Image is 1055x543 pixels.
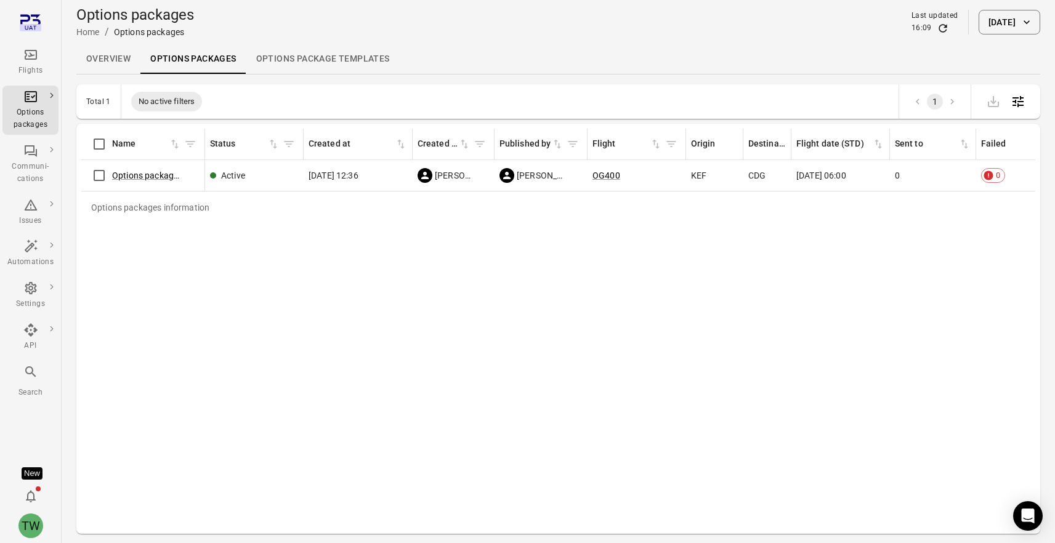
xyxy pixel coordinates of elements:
[210,137,280,151] div: Sort by status in ascending order
[86,97,111,106] div: Total 1
[796,137,872,151] div: Flight date (STD)
[2,277,59,314] a: Settings
[7,215,54,227] div: Issues
[592,137,662,151] span: Flight
[748,169,766,182] span: CDG
[912,10,958,22] div: Last updated
[418,137,471,151] div: Sort by created by in ascending order
[895,137,958,151] div: Sent to
[927,94,943,110] button: page 1
[992,169,1004,182] span: 0
[592,171,620,180] a: OG400
[112,171,242,180] a: Options package OG400 ([DATE])
[499,137,551,151] div: Published by
[517,169,565,182] span: [PERSON_NAME]
[246,44,400,74] a: Options package Templates
[221,169,245,182] div: Active
[691,169,706,182] span: KEF
[76,27,100,37] a: Home
[280,135,298,153] button: Filter by status
[796,137,884,151] div: Sort by flight date (STD) in ascending order
[499,137,564,151] div: Sort by published by in ascending order
[76,5,194,25] h1: Options packages
[895,137,971,151] div: Sort by sent to in ascending order
[112,137,181,151] div: Sort by name in ascending order
[912,22,932,34] div: 16:09
[309,137,407,151] span: Created at
[981,95,1006,107] span: Please make a selection to export
[895,137,971,151] span: Sent to
[7,107,54,131] div: Options packages
[81,191,219,223] div: Options packages information
[7,298,54,310] div: Settings
[435,169,472,182] span: [PERSON_NAME]
[14,509,48,543] button: Tony Wang
[592,137,662,151] div: Sort by flight date (STD) in ascending order
[499,137,564,151] span: Published by
[2,86,59,135] a: Options packages
[895,169,900,182] span: 0
[2,194,59,231] a: Issues
[2,44,59,81] a: Flights
[471,135,489,153] button: Filter by created by
[592,137,650,151] div: Flight
[210,137,267,151] div: Status
[979,10,1040,34] button: [DATE]
[981,137,1045,151] div: Failed
[7,161,54,185] div: Communi-cations
[7,256,54,268] div: Automations
[114,26,184,38] div: Options packages
[1013,501,1043,531] div: Open Intercom Messenger
[662,135,681,153] button: Filter by flight
[76,44,140,74] a: Overview
[691,137,738,151] div: Origin
[418,137,471,151] span: Created by
[937,22,949,34] button: Refresh data
[2,235,59,272] a: Automations
[564,135,582,153] button: Filter by published by
[7,387,54,399] div: Search
[131,95,203,108] span: No active filters
[76,25,194,39] nav: Breadcrumbs
[909,94,961,110] nav: pagination navigation
[7,340,54,352] div: API
[309,169,358,182] span: [DATE] 12:36
[418,137,458,151] div: Created by
[76,44,1040,74] div: Local navigation
[112,137,169,151] div: Name
[2,319,59,356] a: API
[309,137,395,151] div: Created at
[309,137,407,151] div: Sort by created at in ascending order
[2,140,59,189] a: Communi-cations
[796,137,884,151] span: Flight date (STD)
[748,137,786,151] div: Destination
[210,137,280,151] span: Status
[181,135,200,153] button: Filter by name
[796,169,846,182] span: [DATE] 06:00
[2,361,59,402] button: Search
[18,513,43,538] div: TW
[105,25,109,39] li: /
[1006,89,1030,114] button: Open table configuration
[140,44,246,74] a: Options packages
[18,484,43,509] button: Notifications
[22,467,42,480] div: Tooltip anchor
[112,137,181,151] span: Name
[7,65,54,77] div: Flights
